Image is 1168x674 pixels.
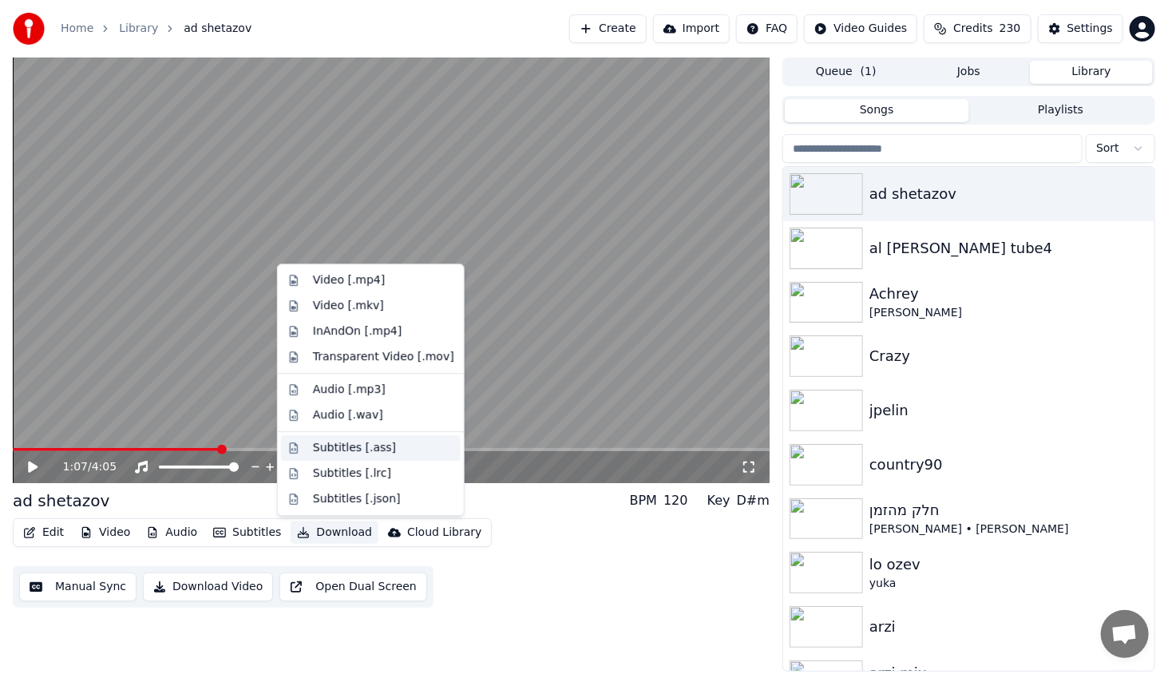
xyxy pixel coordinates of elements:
span: ad shetazov [184,21,251,37]
div: jpelin [869,399,1148,422]
button: Subtitles [207,521,287,544]
div: 120 [663,491,688,510]
div: [PERSON_NAME] • [PERSON_NAME] [869,521,1148,537]
span: Credits [953,21,992,37]
div: Cloud Library [407,525,481,541]
span: Sort [1096,141,1119,157]
a: Home [61,21,93,37]
span: ( 1 ) [861,64,877,80]
button: Video Guides [804,14,917,43]
div: Subtitles [.json] [313,491,401,507]
div: Settings [1067,21,1113,37]
span: 1:07 [63,459,88,475]
button: Settings [1038,14,1123,43]
button: Video [73,521,137,544]
button: Edit [17,521,70,544]
div: country90 [869,454,1148,476]
a: פתח צ'אט [1101,610,1149,658]
button: Manual Sync [19,573,137,601]
div: Subtitles [.lrc] [313,466,391,482]
div: al [PERSON_NAME] tube4 [869,237,1148,260]
div: BPM [630,491,657,510]
div: חלק מהזמן [869,499,1148,521]
div: Audio [.mp3] [313,382,386,398]
div: ad shetazov [869,183,1148,205]
button: Songs [785,99,968,122]
button: Download [291,521,378,544]
button: Jobs [908,61,1031,84]
button: Audio [140,521,204,544]
div: ad shetazov [13,490,109,512]
button: FAQ [736,14,798,43]
a: Library [119,21,158,37]
div: Transparent Video [.mov] [313,349,454,365]
button: Playlists [969,99,1153,122]
div: Subtitles [.ass] [313,440,396,456]
div: Video [.mkv] [313,298,384,314]
div: D#m [737,491,770,510]
div: Crazy [869,345,1148,367]
img: youka [13,13,45,45]
div: Audio [.wav] [313,407,383,423]
div: Achrey [869,283,1148,305]
div: lo ozev [869,553,1148,576]
div: arzi [869,616,1148,638]
nav: breadcrumb [61,21,251,37]
button: Import [653,14,730,43]
div: / [63,459,101,475]
div: [PERSON_NAME] [869,305,1148,321]
button: Library [1030,61,1153,84]
button: Download Video [143,573,273,601]
div: InAndOn [.mp4] [313,323,402,339]
div: yuka [869,576,1148,592]
div: Key [707,491,730,510]
button: Queue [785,61,908,84]
button: Credits230 [924,14,1031,43]
span: 4:05 [92,459,117,475]
span: 230 [1000,21,1021,37]
button: Open Dual Screen [279,573,427,601]
button: Create [569,14,647,43]
div: Video [.mp4] [313,272,385,288]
